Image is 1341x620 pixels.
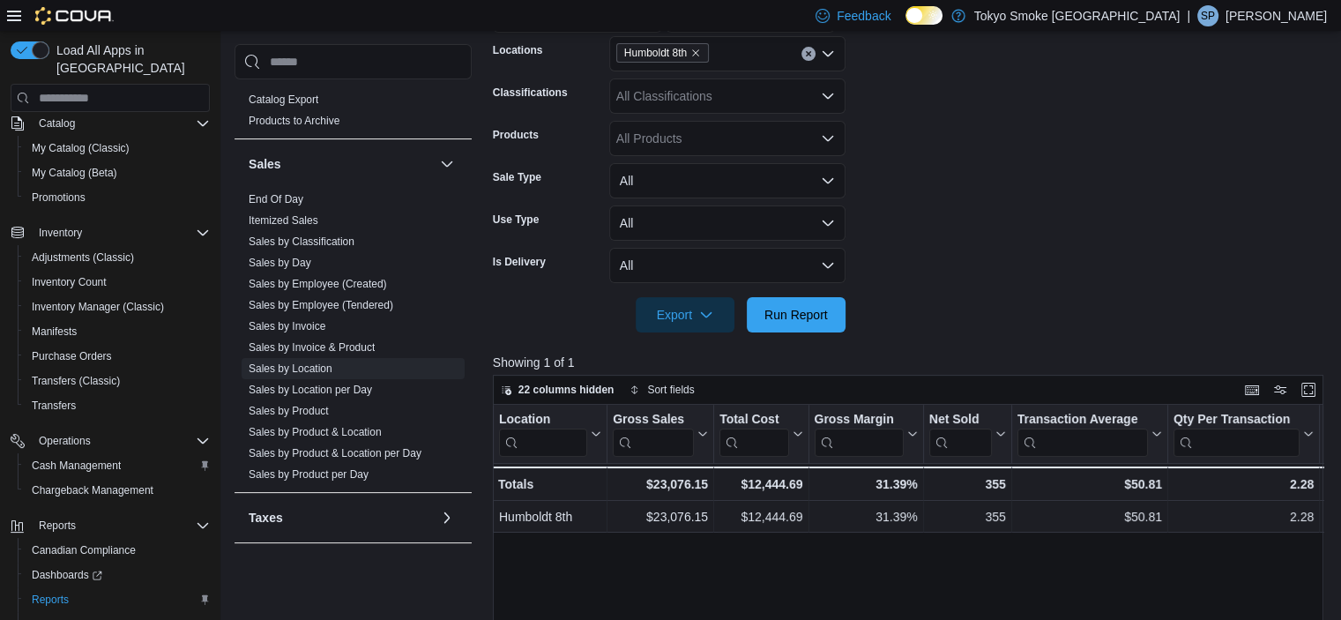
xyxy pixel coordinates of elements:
span: Inventory Manager (Classic) [25,296,210,317]
span: Adjustments (Classic) [25,247,210,268]
span: Sales by Classification [249,235,354,249]
h3: Taxes [249,509,283,527]
span: Chargeback Management [25,480,210,501]
a: Canadian Compliance [25,540,143,561]
div: Totals [498,474,601,495]
button: Reports [32,515,83,536]
button: Operations [32,430,98,452]
div: Location [499,412,587,457]
a: Catalog Export [249,93,318,106]
a: Purchase Orders [25,346,119,367]
button: Qty Per Transaction [1173,412,1314,457]
span: Transfers [32,399,76,413]
span: Sales by Location per Day [249,383,372,397]
div: Location [499,412,587,429]
button: Sort fields [622,379,701,400]
span: Run Report [764,306,828,324]
span: Canadian Compliance [25,540,210,561]
button: All [609,248,846,283]
span: My Catalog (Beta) [25,162,210,183]
span: Cash Management [25,455,210,476]
button: My Catalog (Classic) [18,136,217,161]
span: Sales by Employee (Tendered) [249,298,393,312]
button: Canadian Compliance [18,538,217,563]
div: Total Cost [719,412,788,429]
span: Canadian Compliance [32,543,136,557]
span: Sort fields [647,383,694,397]
span: Sales by Day [249,256,311,270]
span: Inventory [32,222,210,243]
a: Sales by Product [249,405,329,417]
button: Taxes [436,507,458,528]
div: Qty Per Transaction [1173,412,1300,429]
button: Display options [1270,379,1291,400]
div: 355 [929,474,1006,495]
span: Inventory Count [25,272,210,293]
div: Humboldt 8th [499,506,601,527]
span: Dark Mode [905,25,906,26]
span: SP [1201,5,1215,26]
button: Adjustments (Classic) [18,245,217,270]
button: Total Cost [719,412,802,457]
button: Open list of options [821,131,835,146]
a: Chargeback Management [25,480,160,501]
div: Products [235,89,472,138]
input: Dark Mode [905,6,942,25]
a: Transfers [25,395,83,416]
button: My Catalog (Beta) [18,161,217,185]
a: Products to Archive [249,115,339,127]
a: Promotions [25,187,93,208]
span: Manifests [32,325,77,339]
div: Gross Sales [613,412,694,429]
span: Export [646,297,724,332]
a: Itemized Sales [249,214,318,227]
a: Sales by Employee (Tendered) [249,299,393,311]
p: Tokyo Smoke [GEOGRAPHIC_DATA] [974,5,1181,26]
a: Cash Management [25,455,128,476]
a: Inventory Manager (Classic) [25,296,171,317]
a: Sales by Invoice [249,320,325,332]
span: Purchase Orders [25,346,210,367]
button: Net Sold [929,412,1006,457]
button: Purchase Orders [18,344,217,369]
button: Operations [4,429,217,453]
div: $50.81 [1017,506,1162,527]
div: Net Sold [929,412,992,457]
label: Use Type [493,213,539,227]
span: Inventory Manager (Classic) [32,300,164,314]
div: Transaction Average [1017,412,1148,429]
span: My Catalog (Classic) [25,138,210,159]
button: Sales [249,155,433,173]
div: $23,076.15 [613,474,708,495]
button: Remove Humboldt 8th from selection in this group [690,48,701,58]
span: Sales by Employee (Created) [249,277,387,291]
div: Sales [235,189,472,492]
button: Transaction Average [1017,412,1162,457]
label: Is Delivery [493,255,546,269]
a: Inventory Count [25,272,114,293]
span: Reports [39,519,76,533]
button: Transfers [18,393,217,418]
button: Export [636,297,734,332]
a: Sales by Invoice & Product [249,341,375,354]
div: Sara Pascal [1197,5,1218,26]
span: Dashboards [25,564,210,586]
button: Catalog [4,111,217,136]
label: Classifications [493,86,568,100]
div: $23,076.15 [613,506,708,527]
button: All [609,205,846,241]
button: Sales [436,153,458,175]
button: All [609,163,846,198]
a: Manifests [25,321,84,342]
span: Load All Apps in [GEOGRAPHIC_DATA] [49,41,210,77]
span: Feedback [837,7,890,25]
span: Sales by Location [249,362,332,376]
button: Inventory Count [18,270,217,295]
a: Sales by Day [249,257,311,269]
a: Transfers (Classic) [25,370,127,392]
div: 31.39% [814,506,917,527]
a: My Catalog (Classic) [25,138,137,159]
button: Clear input [801,47,816,61]
span: Purchase Orders [32,349,112,363]
button: Gross Margin [814,412,917,457]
